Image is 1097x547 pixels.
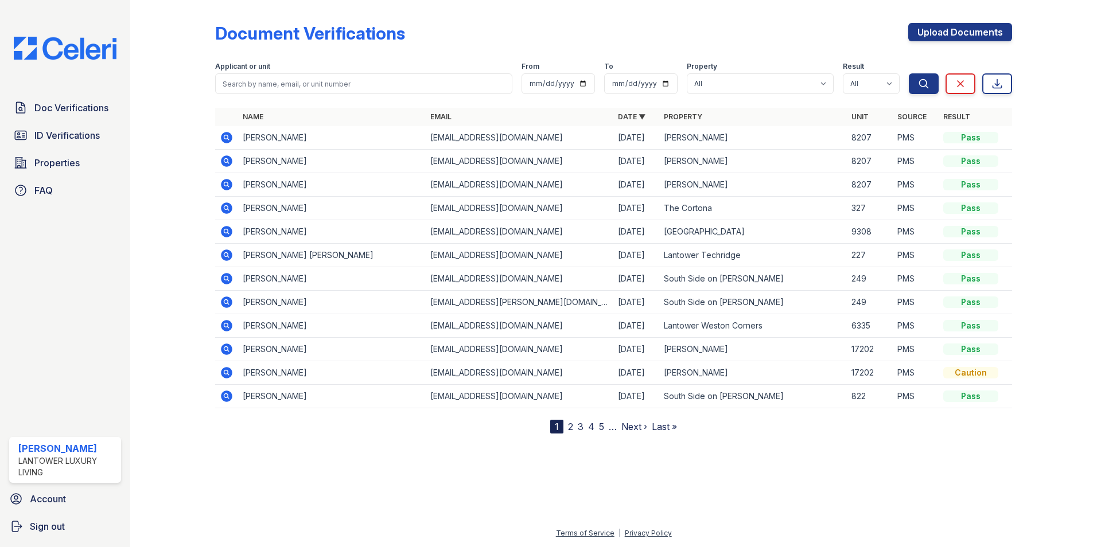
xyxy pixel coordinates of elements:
[613,150,659,173] td: [DATE]
[613,197,659,220] td: [DATE]
[943,132,998,143] div: Pass
[847,361,893,385] td: 17202
[943,343,998,355] div: Pass
[943,155,998,167] div: Pass
[943,390,998,402] div: Pass
[604,62,613,71] label: To
[847,126,893,150] td: 8207
[893,338,939,361] td: PMS
[943,367,998,378] div: Caution
[426,361,613,385] td: [EMAIL_ADDRESS][DOMAIN_NAME]
[238,267,426,291] td: [PERSON_NAME]
[847,173,893,197] td: 8207
[908,23,1012,41] a: Upload Documents
[9,179,121,202] a: FAQ
[430,112,452,121] a: Email
[426,291,613,314] td: [EMAIL_ADDRESS][PERSON_NAME][DOMAIN_NAME]
[5,515,126,538] a: Sign out
[943,296,998,308] div: Pass
[238,197,426,220] td: [PERSON_NAME]
[426,267,613,291] td: [EMAIL_ADDRESS][DOMAIN_NAME]
[34,156,80,170] span: Properties
[893,385,939,408] td: PMS
[578,421,583,432] a: 3
[652,421,677,432] a: Last »
[659,220,847,244] td: [GEOGRAPHIC_DATA]
[9,96,121,119] a: Doc Verifications
[426,220,613,244] td: [EMAIL_ADDRESS][DOMAIN_NAME]
[30,519,65,533] span: Sign out
[893,150,939,173] td: PMS
[943,202,998,214] div: Pass
[847,267,893,291] td: 249
[893,244,939,267] td: PMS
[847,220,893,244] td: 9308
[664,112,702,121] a: Property
[893,220,939,244] td: PMS
[556,529,614,537] a: Terms of Service
[893,126,939,150] td: PMS
[238,150,426,173] td: [PERSON_NAME]
[851,112,869,121] a: Unit
[847,150,893,173] td: 8207
[9,151,121,174] a: Properties
[9,124,121,147] a: ID Verifications
[613,173,659,197] td: [DATE]
[943,112,970,121] a: Result
[238,385,426,408] td: [PERSON_NAME]
[613,220,659,244] td: [DATE]
[613,126,659,150] td: [DATE]
[893,314,939,338] td: PMS
[621,421,647,432] a: Next ›
[625,529,672,537] a: Privacy Policy
[5,37,126,60] img: CE_Logo_Blue-a8612792a0a2168367f1c8372b55b34899dd931a85d93a1a3d3e32e68fde9ad4.png
[613,361,659,385] td: [DATE]
[659,244,847,267] td: Lantower Techridge
[897,112,927,121] a: Source
[215,23,405,44] div: Document Verifications
[687,62,717,71] label: Property
[893,267,939,291] td: PMS
[659,361,847,385] td: [PERSON_NAME]
[34,128,100,142] span: ID Verifications
[522,62,539,71] label: From
[426,150,613,173] td: [EMAIL_ADDRESS][DOMAIN_NAME]
[609,420,617,433] span: …
[847,385,893,408] td: 822
[613,338,659,361] td: [DATE]
[893,291,939,314] td: PMS
[847,244,893,267] td: 227
[426,314,613,338] td: [EMAIL_ADDRESS][DOMAIN_NAME]
[659,173,847,197] td: [PERSON_NAME]
[588,421,594,432] a: 4
[659,338,847,361] td: [PERSON_NAME]
[30,492,66,506] span: Account
[943,249,998,261] div: Pass
[613,267,659,291] td: [DATE]
[215,62,270,71] label: Applicant or unit
[426,385,613,408] td: [EMAIL_ADDRESS][DOMAIN_NAME]
[659,267,847,291] td: South Side on [PERSON_NAME]
[34,101,108,115] span: Doc Verifications
[943,273,998,284] div: Pass
[215,73,512,94] input: Search by name, email, or unit number
[659,385,847,408] td: South Side on [PERSON_NAME]
[847,291,893,314] td: 249
[599,421,604,432] a: 5
[659,291,847,314] td: South Side on [PERSON_NAME]
[893,361,939,385] td: PMS
[238,291,426,314] td: [PERSON_NAME]
[34,183,53,197] span: FAQ
[426,338,613,361] td: [EMAIL_ADDRESS][DOMAIN_NAME]
[613,314,659,338] td: [DATE]
[893,197,939,220] td: PMS
[847,338,893,361] td: 17202
[613,244,659,267] td: [DATE]
[893,173,939,197] td: PMS
[426,197,613,220] td: [EMAIL_ADDRESS][DOMAIN_NAME]
[426,126,613,150] td: [EMAIL_ADDRESS][DOMAIN_NAME]
[238,126,426,150] td: [PERSON_NAME]
[618,112,645,121] a: Date ▼
[843,62,864,71] label: Result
